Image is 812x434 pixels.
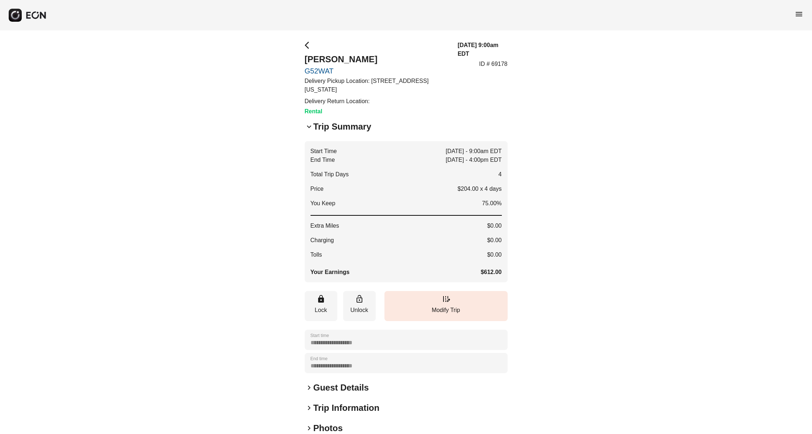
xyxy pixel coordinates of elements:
button: Lock [305,291,337,321]
h2: [PERSON_NAME] [305,54,449,65]
p: Delivery Return Location: [305,97,449,106]
p: $204.00 x 4 days [458,185,502,193]
span: $0.00 [487,250,501,259]
span: $612.00 [481,268,502,277]
button: Start Time[DATE] - 9:00am EDTEnd Time[DATE] - 4:00pm EDTTotal Trip Days4Price$204.00 x 4 daysYou ... [305,141,508,282]
span: $0.00 [487,222,501,230]
span: menu [795,10,803,18]
p: Modify Trip [388,306,504,315]
h2: Photos [313,422,343,434]
span: Charging [311,236,334,245]
span: 75.00% [482,199,501,208]
span: Extra Miles [311,222,339,230]
span: End Time [311,156,335,164]
span: Your Earnings [311,268,350,277]
p: Lock [308,306,334,315]
p: Unlock [347,306,372,315]
span: lock [317,295,325,303]
span: keyboard_arrow_right [305,404,313,412]
span: keyboard_arrow_right [305,383,313,392]
span: Total Trip Days [311,170,349,179]
h2: Guest Details [313,382,369,393]
h2: Trip Information [313,402,380,414]
p: Delivery Pickup Location: [STREET_ADDRESS][US_STATE] [305,77,449,94]
h2: Trip Summary [313,121,371,132]
span: Tolls [311,250,322,259]
span: arrow_back_ios [305,41,313,50]
button: Unlock [343,291,376,321]
p: Price [311,185,324,193]
p: ID # 69178 [479,60,507,68]
span: [DATE] - 4:00pm EDT [446,156,501,164]
span: $0.00 [487,236,501,245]
span: 4 [499,170,502,179]
h3: [DATE] 9:00am EDT [458,41,508,58]
span: keyboard_arrow_right [305,424,313,433]
span: You Keep [311,199,336,208]
span: Start Time [311,147,337,156]
a: G52WAT [305,67,449,75]
span: [DATE] - 9:00am EDT [446,147,501,156]
h3: Rental [305,107,449,116]
span: edit_road [442,295,450,303]
span: lock_open [355,295,364,303]
button: Modify Trip [384,291,508,321]
span: keyboard_arrow_down [305,122,313,131]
